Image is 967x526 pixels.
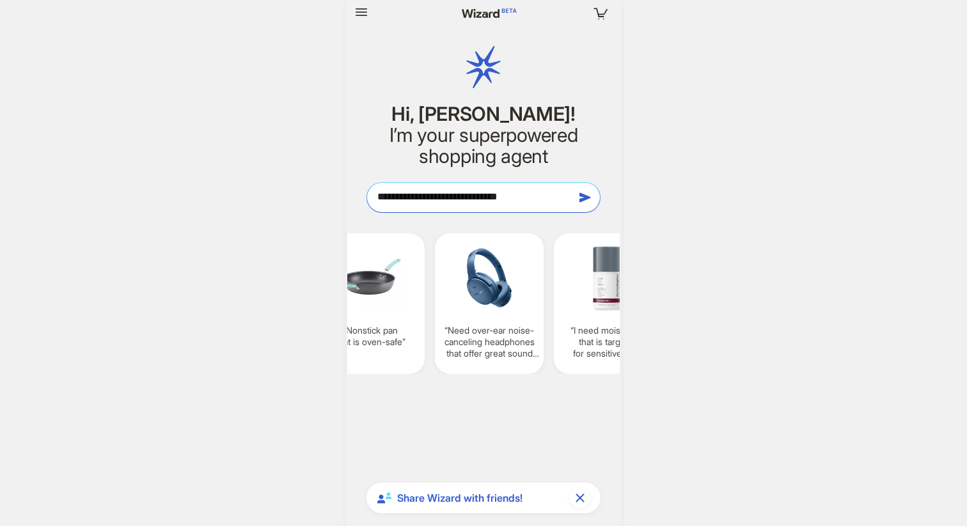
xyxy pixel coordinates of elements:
[559,325,657,360] q: I need moisturizer that is targeted for sensitive skin
[559,241,657,314] img: I%20need%20moisturizer%20that%20is%20targeted%20for%20sensitive%20skin-81681324.png
[366,104,601,125] h1: Hi, [PERSON_NAME]!
[440,241,539,314] img: Need%20over-ear%20noise-canceling%20headphones%20that%20offer%20great%20sound%20quality%20and%20c...
[321,241,420,314] img: Nonstick%20pan%20that%20is%20ovensafe-91bcac04.png
[316,233,425,374] div: Nonstick pan that is oven-safe
[366,483,601,513] div: Share Wizard with friends!
[366,125,601,167] h2: I’m your superpowered shopping agent
[435,233,544,374] div: Need over-ear noise-canceling headphones that offer great sound quality and comfort for long use
[554,233,663,374] div: I need moisturizer that is targeted for sensitive skin
[397,491,565,505] span: Share Wizard with friends!
[440,325,539,360] q: Need over-ear noise-canceling headphones that offer great sound quality and comfort for long use
[321,325,420,348] q: Nonstick pan that is oven-safe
